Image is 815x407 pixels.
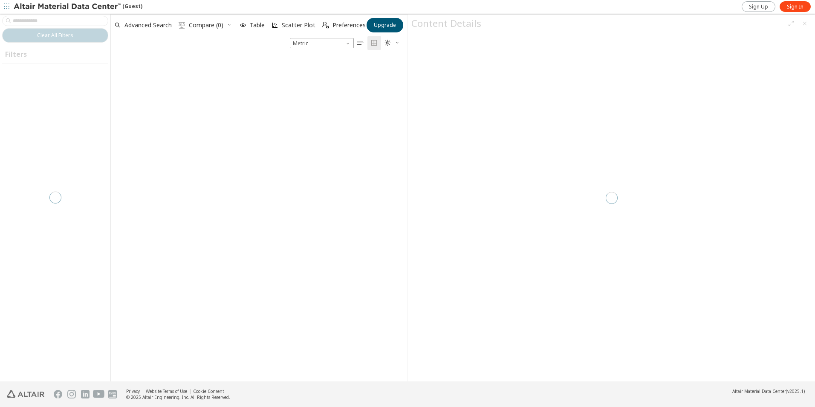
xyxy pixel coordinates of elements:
div: (v2025.1) [732,388,805,394]
span: Metric [290,38,354,48]
i:  [371,40,378,47]
span: Altair Material Data Center [732,388,786,394]
span: Sign In [787,3,803,10]
a: Sign Up [742,1,775,12]
a: Sign In [780,1,811,12]
i:  [384,40,391,47]
span: Table [250,22,265,28]
div: © 2025 Altair Engineering, Inc. All Rights Reserved. [126,394,230,400]
span: Upgrade [374,22,396,29]
i:  [179,22,185,29]
img: Altair Engineering [7,390,44,398]
span: Sign Up [749,3,768,10]
a: Privacy [126,388,140,394]
span: Preferences [332,22,366,28]
i:  [322,22,329,29]
span: Scatter Plot [282,22,315,28]
span: Compare (0) [189,22,223,28]
a: Website Terms of Use [146,388,187,394]
button: Table View [354,36,367,50]
button: Upgrade [367,18,403,32]
div: (Guest) [14,3,142,11]
i:  [357,40,364,47]
a: Cookie Consent [193,388,224,394]
button: Theme [381,36,403,50]
img: Altair Material Data Center [14,3,122,11]
span: Advanced Search [124,22,172,28]
button: Tile View [367,36,381,50]
div: Unit System [290,38,354,48]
